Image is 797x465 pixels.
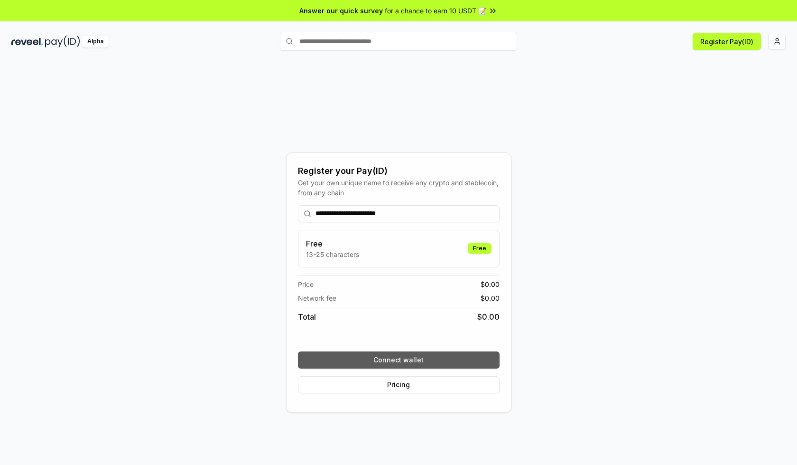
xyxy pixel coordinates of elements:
div: Get your own unique name to receive any crypto and stablecoin, from any chain [298,178,500,198]
div: Free [468,243,491,254]
span: $ 0.00 [477,311,500,323]
button: Register Pay(ID) [693,33,761,50]
span: Network fee [298,293,336,303]
p: 13-25 characters [306,249,359,259]
div: Alpha [82,36,109,47]
h3: Free [306,238,359,249]
button: Connect wallet [298,351,500,369]
span: Total [298,311,316,323]
button: Pricing [298,376,500,393]
img: pay_id [45,36,80,47]
div: Register your Pay(ID) [298,164,500,178]
span: Price [298,279,314,289]
span: for a chance to earn 10 USDT 📝 [385,6,486,16]
img: reveel_dark [11,36,43,47]
span: Answer our quick survey [299,6,383,16]
span: $ 0.00 [481,279,500,289]
span: $ 0.00 [481,293,500,303]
